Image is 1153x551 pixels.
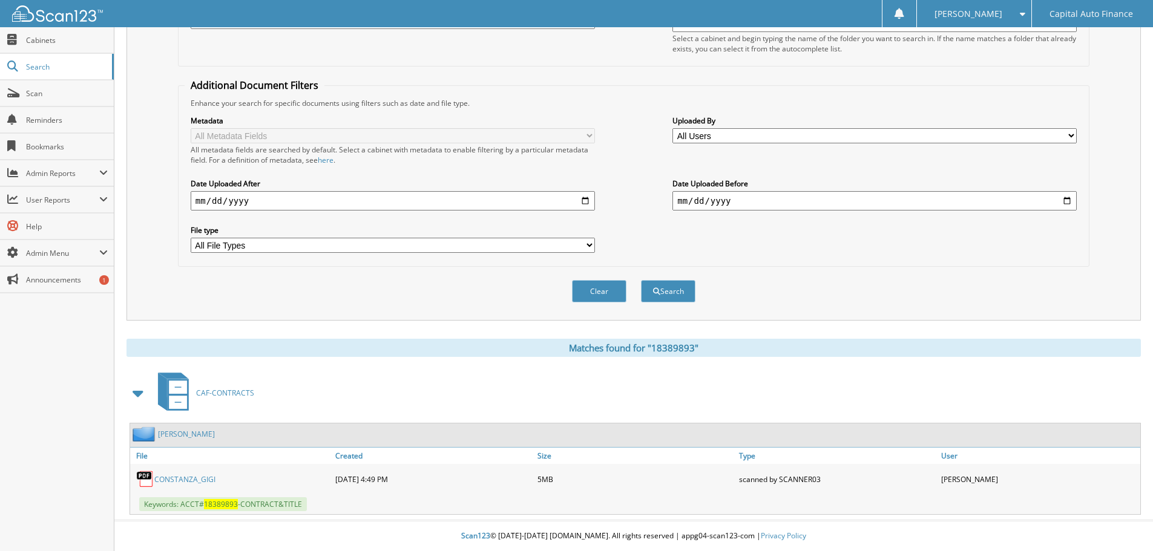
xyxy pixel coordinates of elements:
span: [PERSON_NAME] [935,10,1002,18]
input: end [672,191,1077,210]
a: [PERSON_NAME] [158,429,215,439]
a: Privacy Policy [761,530,806,541]
div: 5MB [534,467,737,491]
legend: Additional Document Filters [185,79,324,92]
span: Admin Menu [26,248,99,258]
span: Scan [26,88,108,99]
iframe: Chat Widget [1092,493,1153,551]
input: start [191,191,595,210]
img: folder2.png [133,426,158,442]
span: Scan123 [461,530,490,541]
a: here [318,155,333,165]
span: User Reports [26,195,99,205]
span: Announcements [26,275,108,285]
div: Matches found for "18389893" [126,339,1141,357]
label: Uploaded By [672,116,1077,126]
span: Keywords: ACCT# -CONTRACT&TITLE [139,497,307,511]
label: File type [191,225,595,235]
a: CONSTANZA_GIGI [154,474,215,484]
span: Bookmarks [26,142,108,152]
span: Search [26,62,106,72]
a: Size [534,448,737,464]
a: CAF-CONTRACTS [151,369,254,417]
div: scanned by SCANNER03 [736,467,938,491]
label: Date Uploaded Before [672,178,1077,189]
button: Clear [572,280,626,302]
label: Metadata [191,116,595,126]
a: Type [736,448,938,464]
span: Help [26,221,108,232]
label: Date Uploaded After [191,178,595,189]
div: Select a cabinet and begin typing the name of the folder you want to search in. If the name match... [672,33,1077,54]
img: scan123-logo-white.svg [12,5,103,22]
button: Search [641,280,695,302]
div: All metadata fields are searched by default. Select a cabinet with metadata to enable filtering b... [191,145,595,165]
div: 1 [99,275,109,285]
span: Capital Auto Finance [1050,10,1133,18]
span: Cabinets [26,35,108,45]
a: Created [332,448,534,464]
img: PDF.png [136,470,154,488]
span: Admin Reports [26,168,99,178]
span: Reminders [26,115,108,125]
span: CAF-CONTRACTS [196,388,254,398]
div: Enhance your search for specific documents using filters such as date and file type. [185,98,1083,108]
div: [PERSON_NAME] [938,467,1140,491]
div: © [DATE]-[DATE] [DOMAIN_NAME]. All rights reserved | appg04-scan123-com | [114,521,1153,551]
a: User [938,448,1140,464]
a: File [130,448,332,464]
div: [DATE] 4:49 PM [332,467,534,491]
span: 18389893 [204,499,238,509]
